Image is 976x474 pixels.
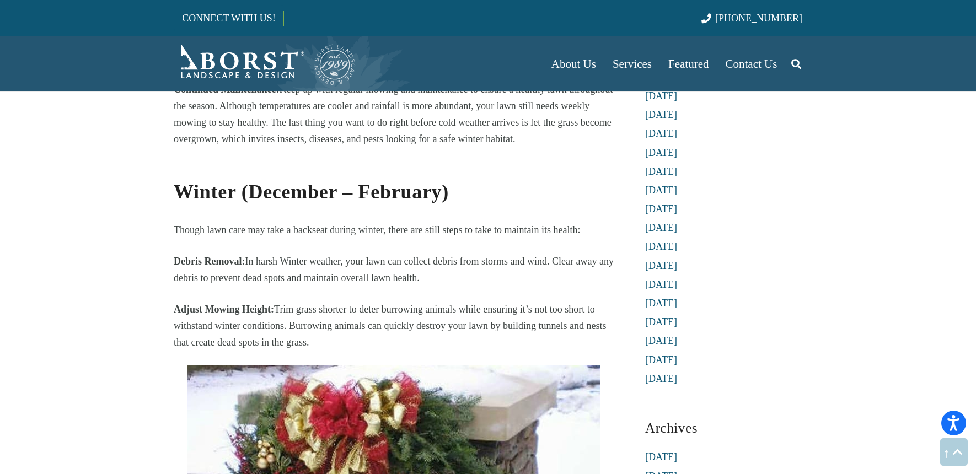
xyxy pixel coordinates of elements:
a: [DATE] [645,335,677,346]
a: Back to top [940,438,968,466]
a: [DATE] [645,166,677,177]
p: Though lawn care may take a backseat during winter, there are still steps to take to maintain its... [174,222,614,238]
a: [DATE] [645,279,677,290]
a: Contact Us [717,36,786,91]
a: [DATE] [645,128,677,139]
p: In harsh Winter weather, your lawn can collect debris from storms and wind. Clear away any debris... [174,253,614,286]
a: [DATE] [645,185,677,196]
strong: Winter (December – February) [174,181,449,203]
a: [DATE] [645,241,677,252]
strong: Adjust Mowing Height: [174,304,274,315]
a: CONNECT WITH US! [174,5,283,31]
a: [DATE] [645,109,677,120]
a: Services [604,36,660,91]
span: Featured [668,57,709,71]
a: [DATE] [645,354,677,365]
span: [PHONE_NUMBER] [715,13,802,24]
a: Borst-Logo [174,42,357,86]
a: [DATE] [645,316,677,327]
span: About Us [551,57,596,71]
a: [DATE] [645,222,677,233]
a: [DATE] [645,373,677,384]
span: Services [613,57,652,71]
a: [DATE] [645,298,677,309]
span: Contact Us [726,57,777,71]
p: Trim grass shorter to deter burrowing animals while ensuring it’s not too short to withstand wint... [174,301,614,351]
a: [DATE] [645,451,677,462]
a: Search [785,50,807,78]
a: [DATE] [645,90,677,101]
a: Featured [660,36,717,91]
strong: Debris Removal: [174,256,245,267]
a: About Us [543,36,604,91]
a: [DATE] [645,203,677,214]
p: Keep up with regular mowing and maintenance to ensure a healthy lawn throughout the season. Altho... [174,81,614,147]
a: [PHONE_NUMBER] [701,13,802,24]
a: [DATE] [645,147,677,158]
h3: Archives [645,416,802,440]
a: [DATE] [645,260,677,271]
